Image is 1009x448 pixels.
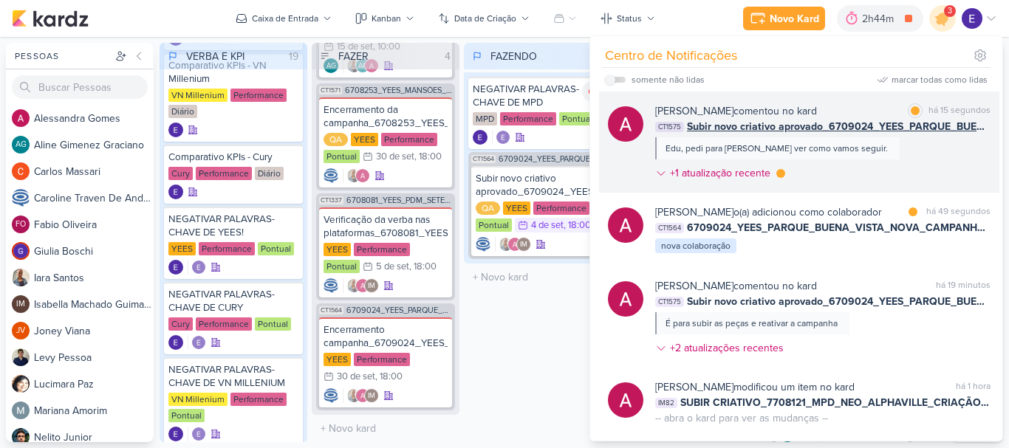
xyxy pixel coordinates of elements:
[346,196,452,204] span: 6708081_YEES_PDM_SETEMBRO
[168,427,183,441] img: Eduardo Quaresma
[196,167,252,180] div: Performance
[608,382,643,418] img: Alessandra Gomes
[12,295,30,313] div: Isabella Machado Guimarães
[948,5,952,17] span: 3
[324,388,338,403] div: Criador(a): Caroline Traven De Andrade
[255,317,291,331] div: Pontual
[12,189,30,207] img: Caroline Traven De Andrade
[346,278,361,293] img: Iara Santos
[503,201,530,215] div: YEES
[655,122,684,132] span: CT1575
[343,278,379,293] div: Colaboradores: Iara Santos, Alessandra Gomes, Isabella Machado Guimarães
[168,242,196,255] div: YEES
[324,353,351,366] div: YEES
[324,243,351,256] div: YEES
[471,155,496,163] span: CT1564
[324,323,448,350] div: Encerramento campanha_6709024_YEES_PARQUE_BUENA_VISTA_NOVA_CAMPANHA_TEASER_META
[655,223,684,233] span: CT1564
[655,410,828,426] div: -- abra o kard para ver as mudanças --
[258,242,294,255] div: Pontual
[533,201,589,215] div: Performance
[168,185,183,199] img: Eduardo Quaresma
[168,335,183,350] div: Criador(a): Eduardo Quaresma
[476,218,512,232] div: Pontual
[168,89,228,102] div: VN Millenium
[168,123,183,137] div: Criador(a): Eduardo Quaresma
[655,278,817,294] div: comentou no kard
[655,381,733,393] b: [PERSON_NAME]
[354,353,410,366] div: Performance
[324,103,448,130] div: Encerramento da campanha_6708253_YEES_MANSÕES_SUBIR_PEÇAS_CAMPANHA
[324,388,338,403] img: Caroline Traven De Andrade
[346,388,361,403] img: Iara Santos
[34,137,154,153] div: A l i n e G i m e n e z G r a c i a n o
[12,402,30,419] img: Mariana Amorim
[473,83,603,109] div: NEGATIVAR PALAVRAS-CHAVE DE MPD
[355,388,370,403] img: Alessandra Gomes
[500,112,556,125] div: Performance
[12,375,30,393] img: Lucimara Paz
[632,73,705,86] div: somente não lidas
[34,111,154,126] div: A l e s s a n d r a G o m e s
[16,141,27,149] p: AG
[495,237,531,252] div: Colaboradores: Iara Santos, Alessandra Gomes, Isabella Machado Guimarães
[516,237,531,252] div: Isabella Machado Guimarães
[168,409,205,422] div: Pontual
[582,81,603,102] img: tracking
[188,260,206,275] div: Colaboradores: Eduardo Quaresma
[559,112,595,125] div: Pontual
[355,278,370,293] img: Alessandra Gomes
[168,213,298,239] div: NEGATIVAR PALAVRAS-CHAVE DE YEES!
[168,260,183,275] img: Eduardo Quaresma
[655,297,684,307] span: CT1575
[680,395,991,410] span: SUBIR CRIATIVO_7708121_MPD_NEO_ALPHAVILLE_CRIAÇÃO_PEÇAS_EVOLUÇÃO_DE_OBRA
[12,10,89,27] img: kardz.app
[319,86,342,94] span: CT1571
[324,168,338,183] img: Caroline Traven De Andrade
[12,269,30,286] img: Iara Santos
[34,430,154,445] div: N e l i t o J u n i o r
[324,150,360,163] div: Pontual
[168,393,228,406] div: VN Millenium
[381,133,437,146] div: Performance
[12,242,30,260] img: Giulia Boschi
[655,206,733,218] b: [PERSON_NAME]
[892,73,988,86] div: marcar todas como lidas
[368,283,375,290] p: IM
[12,428,30,446] img: Nelito Junior
[34,164,154,179] div: C a r l o s M a s s a r i
[492,130,510,145] div: Colaboradores: Eduardo Quaresma
[324,278,338,293] div: Criador(a): Caroline Traven De Andrade
[34,350,154,365] div: L e v y P e s s o a
[34,323,154,339] div: J o n e y V i a n a
[499,237,513,252] img: Iara Santos
[670,340,787,356] div: +2 atualizações recentes
[324,133,348,146] div: QA
[168,288,298,314] div: NEGATIVAR PALAVRAS-CHAVE DE CURY
[12,216,30,233] div: Fabio Oliveira
[12,75,148,99] input: Buscar Pessoas
[496,130,510,145] img: Eduardo Quaresma
[862,11,898,27] div: 2h44m
[315,418,456,439] input: + Novo kard
[191,260,206,275] img: Eduardo Quaresma
[770,11,819,27] div: Novo Kard
[655,398,677,408] span: IM82
[564,221,591,230] div: , 18:00
[364,278,379,293] div: Isabella Machado Guimarães
[34,403,154,418] div: M a r i a n a A m o r i m
[16,327,25,335] p: JV
[324,213,448,240] div: Verificação da verba nas plataformas_6708081_YEES_PDM_SETEMBRO
[655,204,882,220] div: o(a) adicionou como colaborador
[168,317,193,331] div: Cury
[605,46,737,66] div: Centro de Notificações
[655,280,733,292] b: [PERSON_NAME]
[230,393,287,406] div: Performance
[414,152,442,162] div: , 18:00
[376,152,414,162] div: 30 de set
[687,119,991,134] span: Subir novo criativo aprovado_6709024_YEES_PARQUE_BUENA_VISTA_NOVA_CAMPANHA_TEASER_META
[476,201,500,215] div: QA
[358,63,368,70] p: AG
[12,348,30,366] img: Levy Pessoa
[355,168,370,183] img: Alessandra Gomes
